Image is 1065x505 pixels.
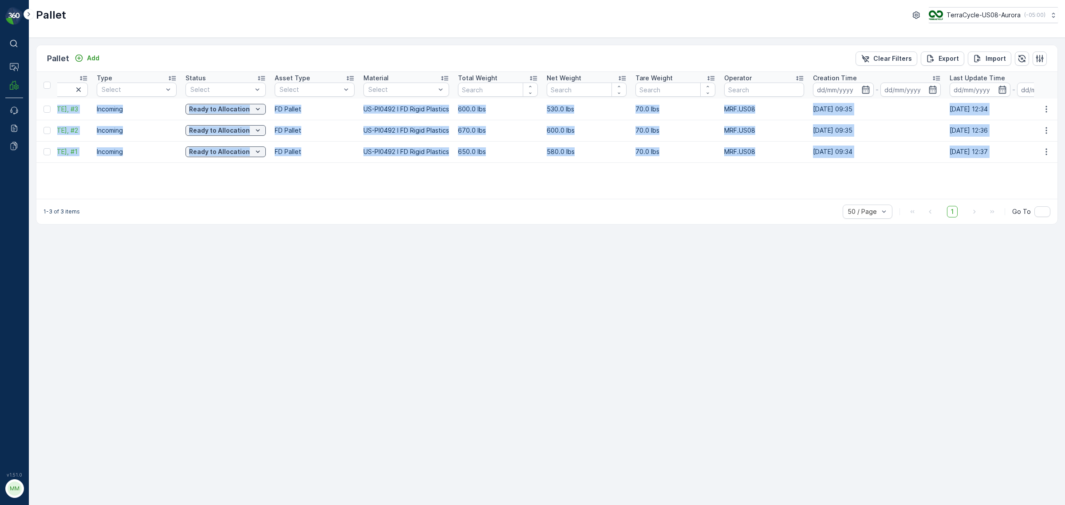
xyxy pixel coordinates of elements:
[363,74,389,83] p: Material
[547,83,627,97] input: Search
[986,54,1006,63] p: Import
[809,141,945,162] td: [DATE] 09:34
[635,147,715,156] p: 70.0 lbs
[43,106,51,113] div: Toggle Row Selected
[71,53,103,63] button: Add
[97,105,177,114] p: Incoming
[87,54,99,63] p: Add
[968,51,1011,66] button: Import
[102,85,163,94] p: Select
[813,74,857,83] p: Creation Time
[880,83,941,97] input: dd/mm/yyyy
[947,11,1021,20] p: TerraCycle-US08-Aurora
[929,7,1058,23] button: TerraCycle-US08-Aurora(-05:00)
[43,208,80,215] p: 1-3 of 3 items
[5,7,23,25] img: logo
[97,126,177,135] p: Incoming
[635,126,715,135] p: 70.0 lbs
[43,127,51,134] div: Toggle Row Selected
[1024,12,1045,19] p: ( -05:00 )
[1012,84,1015,95] p: -
[547,105,627,114] p: 530.0 lbs
[547,74,581,83] p: Net Weight
[724,147,804,156] p: MRF.US08
[635,83,715,97] input: Search
[809,120,945,141] td: [DATE] 09:35
[873,54,912,63] p: Clear Filters
[363,147,449,156] p: US-PI0492 I FD Rigid Plastics
[275,147,355,156] p: FD Pallet
[185,146,266,157] button: Ready to Allocation
[275,74,310,83] p: Asset Type
[280,85,341,94] p: Select
[947,206,958,217] span: 1
[547,126,627,135] p: 600.0 lbs
[190,85,252,94] p: Select
[458,147,538,156] p: 650.0 lbs
[635,105,715,114] p: 70.0 lbs
[724,74,752,83] p: Operator
[1012,207,1031,216] span: Go To
[547,147,627,156] p: 580.0 lbs
[724,126,804,135] p: MRF.US08
[939,54,959,63] p: Export
[876,84,879,95] p: -
[189,126,250,135] p: Ready to Allocation
[363,105,449,114] p: US-PI0492 I FD Rigid Plastics
[635,74,673,83] p: Tare Weight
[275,126,355,135] p: FD Pallet
[275,105,355,114] p: FD Pallet
[929,10,943,20] img: image_ci7OI47.png
[36,8,66,22] p: Pallet
[950,74,1005,83] p: Last Update Time
[724,105,804,114] p: MRF.US08
[189,105,250,114] p: Ready to Allocation
[43,148,51,155] div: Toggle Row Selected
[458,83,538,97] input: Search
[185,74,206,83] p: Status
[809,99,945,120] td: [DATE] 09:35
[97,74,112,83] p: Type
[185,104,266,114] button: Ready to Allocation
[950,83,1010,97] input: dd/mm/yyyy
[189,147,250,156] p: Ready to Allocation
[921,51,964,66] button: Export
[8,481,22,496] div: MM
[724,83,804,97] input: Search
[458,105,538,114] p: 600.0 lbs
[813,83,874,97] input: dd/mm/yyyy
[368,85,435,94] p: Select
[458,126,538,135] p: 670.0 lbs
[47,52,69,65] p: Pallet
[5,472,23,477] span: v 1.51.0
[856,51,917,66] button: Clear Filters
[363,126,449,135] p: US-PI0492 I FD Rigid Plastics
[185,125,266,136] button: Ready to Allocation
[5,479,23,498] button: MM
[97,147,177,156] p: Incoming
[458,74,497,83] p: Total Weight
